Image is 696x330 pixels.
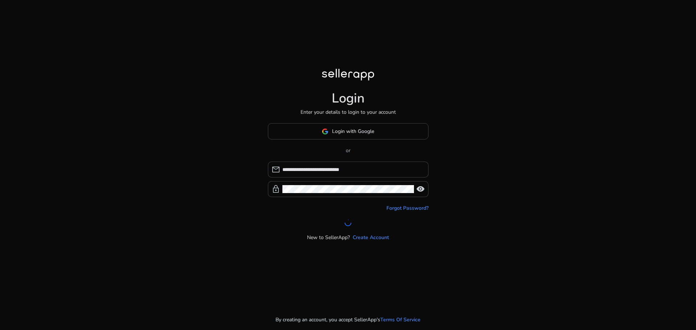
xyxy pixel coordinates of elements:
span: visibility [416,185,425,193]
p: New to SellerApp? [307,234,350,241]
span: mail [272,165,280,174]
a: Terms Of Service [380,316,420,323]
button: Login with Google [268,123,428,139]
img: google-logo.svg [322,128,328,135]
span: lock [272,185,280,193]
a: Create Account [353,234,389,241]
p: Enter your details to login to your account [301,108,396,116]
a: Forgot Password? [386,204,428,212]
h1: Login [332,91,365,106]
p: or [268,147,428,154]
span: Login with Google [332,128,374,135]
